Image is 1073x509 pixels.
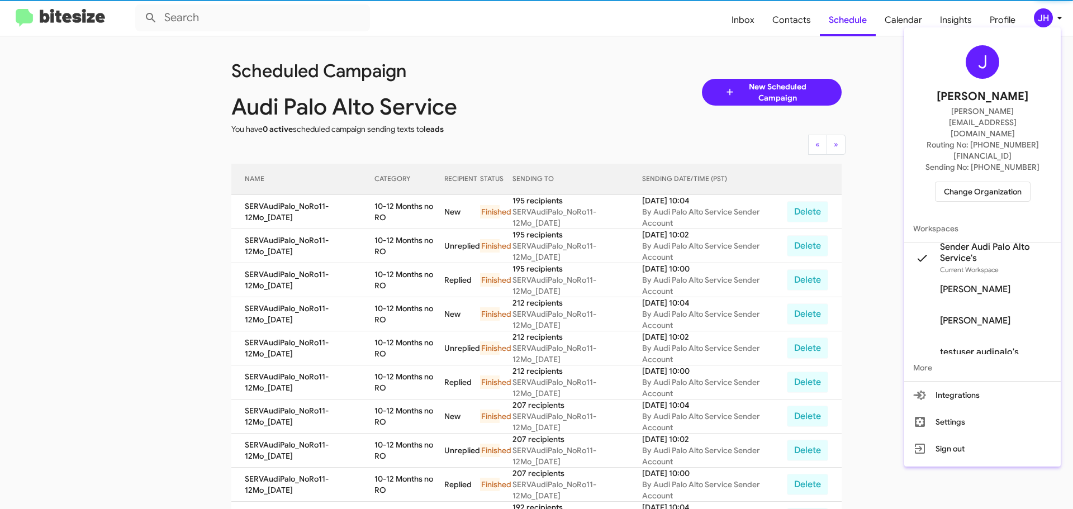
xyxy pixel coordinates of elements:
[918,139,1047,161] span: Routing No: [PHONE_NUMBER][FINANCIAL_ID]
[940,284,1010,295] span: [PERSON_NAME]
[940,241,1052,264] span: Sender Audi Palo Alto Service's
[904,408,1061,435] button: Settings
[966,45,999,79] div: J
[904,382,1061,408] button: Integrations
[940,265,999,274] span: Current Workspace
[937,88,1028,106] span: [PERSON_NAME]
[904,435,1061,462] button: Sign out
[904,215,1061,242] span: Workspaces
[940,315,1010,326] span: [PERSON_NAME]
[940,346,1019,358] span: testuser audipalo's
[904,354,1061,381] span: More
[918,106,1047,139] span: [PERSON_NAME][EMAIL_ADDRESS][DOMAIN_NAME]
[935,182,1031,202] button: Change Organization
[925,161,1039,173] span: Sending No: [PHONE_NUMBER]
[944,182,1022,201] span: Change Organization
